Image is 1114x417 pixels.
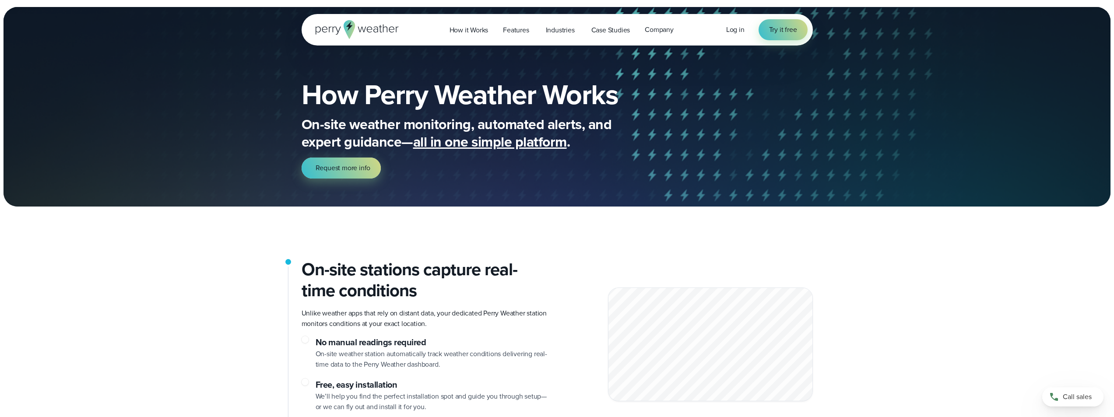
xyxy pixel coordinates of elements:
span: Industries [546,25,575,35]
a: Log in [726,25,745,35]
span: Features [503,25,529,35]
a: Try it free [759,19,808,40]
p: On-site weather monitoring, automated alerts, and expert guidance— . [302,116,652,151]
a: Case Studies [584,21,638,39]
span: Try it free [769,25,797,35]
span: How it Works [450,25,488,35]
p: On-site weather station automatically track weather conditions delivering real-time data to the P... [316,349,550,370]
span: Call sales [1063,392,1092,402]
a: How it Works [442,21,496,39]
span: Case Studies [591,25,630,35]
span: Request more info [316,163,371,173]
h3: No manual readings required [316,336,550,349]
h2: On-site stations capture real-time conditions [302,259,550,301]
p: Unlike weather apps that rely on distant data, your dedicated Perry Weather station monitors cond... [302,308,550,329]
h3: Free, easy installation [316,378,550,391]
span: Company [645,25,674,35]
h1: How Perry Weather Works [302,81,682,109]
p: We’ll help you find the perfect installation spot and guide you through setup—or we can fly out a... [316,391,550,412]
span: all in one simple platform [413,131,567,152]
a: Request more info [302,158,381,179]
a: Call sales [1042,387,1103,406]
